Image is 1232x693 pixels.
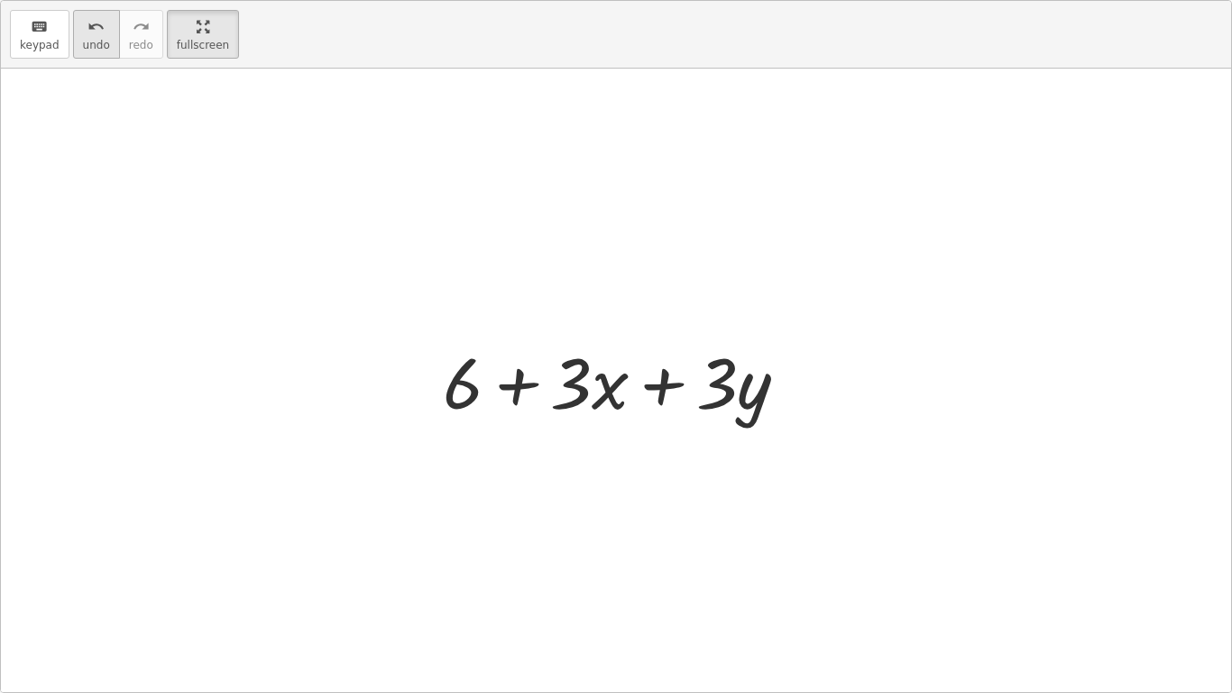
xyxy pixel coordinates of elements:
[73,10,120,59] button: undoundo
[133,16,150,38] i: redo
[177,39,229,51] span: fullscreen
[31,16,48,38] i: keyboard
[129,39,153,51] span: redo
[87,16,105,38] i: undo
[167,10,239,59] button: fullscreen
[119,10,163,59] button: redoredo
[10,10,69,59] button: keyboardkeypad
[83,39,110,51] span: undo
[20,39,60,51] span: keypad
